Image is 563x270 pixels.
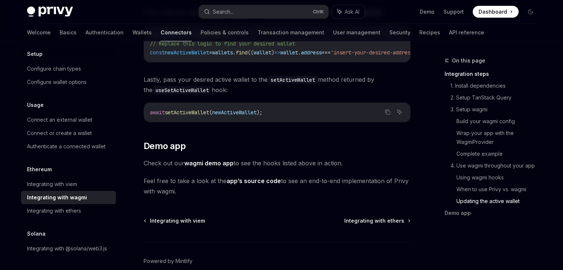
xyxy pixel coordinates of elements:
[274,49,280,56] span: =>
[389,24,410,41] a: Security
[21,75,116,89] a: Configure wallet options
[60,24,77,41] a: Basics
[271,49,274,56] span: )
[27,129,92,138] div: Connect or create a wallet
[420,8,435,16] a: Demo
[443,8,464,16] a: Support
[233,49,236,56] span: .
[27,115,92,124] div: Connect an external wallet
[201,24,249,41] a: Policies & controls
[450,92,542,104] a: 2. Setup TanStack Query
[473,6,519,18] a: Dashboard
[150,109,165,116] span: await
[449,24,484,41] a: API reference
[313,9,324,15] span: Ctrl K
[21,126,116,140] a: Connect or create a wallet
[445,68,542,80] a: Integration steps
[144,140,185,152] span: Demo app
[86,24,124,41] a: Authentication
[144,257,192,265] a: Powered by Mintlify
[27,229,46,238] h5: Solana
[212,49,233,56] span: wallets
[345,8,359,16] span: Ask AI
[395,107,404,117] button: Ask AI
[21,178,116,191] a: Integrating with viem
[27,142,105,151] div: Authenticate a connected wallet
[209,109,212,116] span: (
[450,160,542,172] a: 4. Use wagmi throughout your app
[27,165,52,174] h5: Ethereum
[21,242,116,255] a: Integrating with @solana/web3.js
[27,24,51,41] a: Welcome
[27,193,87,202] div: Integrating with wagmi
[144,74,410,95] span: Lastly, pass your desired active wallet to the method returned by the hook:
[456,115,542,127] a: Build your wagmi config
[21,204,116,217] a: Integrating with ethers
[322,49,331,56] span: ===
[153,86,212,94] code: useSetActiveWallet
[27,50,43,58] h5: Setup
[257,109,262,116] span: );
[332,5,365,18] button: Ask AI
[21,62,116,75] a: Configure chain types
[445,207,542,219] a: Demo app
[165,49,209,56] span: newActiveWallet
[450,80,542,92] a: 1. Install dependencies
[248,49,254,56] span: ((
[133,24,152,41] a: Wallets
[525,6,536,18] button: Toggle dark mode
[298,49,301,56] span: .
[236,49,248,56] span: find
[27,64,81,73] div: Configure chain types
[479,8,507,16] span: Dashboard
[27,180,77,189] div: Integrating with viem
[383,107,392,117] button: Copy the contents from the code block
[268,76,318,84] code: setActiveWallet
[144,158,410,168] span: Check out our to see the hooks listed above in action.
[301,49,322,56] span: address
[27,244,107,253] div: Integrating with @solana/web3.js
[209,49,212,56] span: =
[254,49,271,56] span: wallet
[150,49,165,56] span: const
[212,109,257,116] span: newActiveWallet
[150,217,205,225] span: Integrating with viem
[456,148,542,160] a: Complete example
[27,7,73,17] img: dark logo
[144,217,205,225] a: Integrating with viem
[21,113,116,126] a: Connect an external wallet
[27,78,87,87] div: Configure wallet options
[333,24,381,41] a: User management
[27,101,44,109] h5: Usage
[184,159,234,167] a: wagmi demo app
[456,195,542,207] a: Updating the active wallet
[150,40,295,47] span: // Replace this logic to find your desired wallet
[344,217,410,225] a: Integrating with ethers
[144,176,410,196] span: Feel free to take a look at the to see an end-to-end implementation of Privy with wagmi.
[21,140,116,153] a: Authenticate a connected wallet
[161,24,192,41] a: Connectors
[213,7,234,16] div: Search...
[456,127,542,148] a: Wrap your app with the WagmiProvider
[331,49,416,56] span: 'insert-your-desired-address'
[456,172,542,183] a: Using wagmi hooks
[456,183,542,195] a: When to use Privy vs. wagmi
[199,5,328,18] button: Search...CtrlK
[419,24,440,41] a: Recipes
[27,206,81,215] div: Integrating with ethers
[452,56,485,65] span: On this page
[21,191,116,204] a: Integrating with wagmi
[344,217,404,225] span: Integrating with ethers
[450,104,542,115] a: 3. Setup wagmi
[280,49,298,56] span: wallet
[165,109,209,116] span: setActiveWallet
[258,24,324,41] a: Transaction management
[227,177,281,185] a: app’s source code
